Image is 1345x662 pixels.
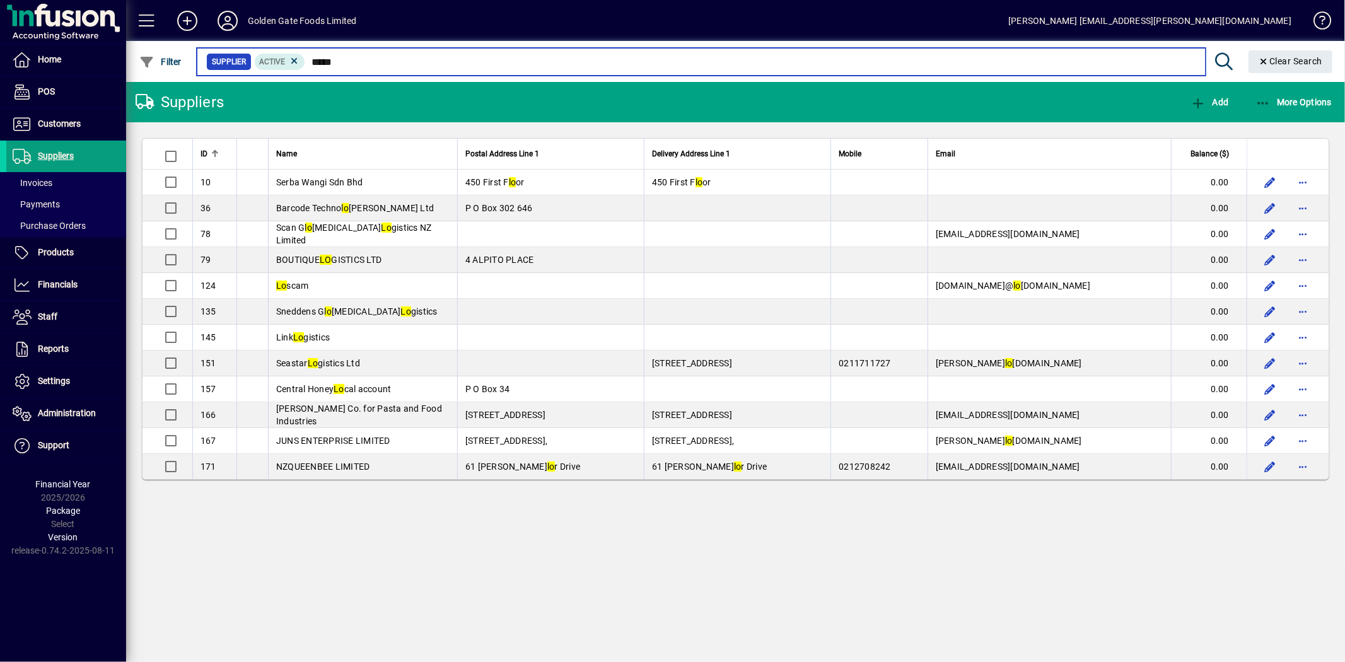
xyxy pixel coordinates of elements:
a: Knowledge Base [1304,3,1329,44]
button: Edit [1260,172,1280,192]
span: [STREET_ADDRESS] [652,410,732,420]
span: 171 [201,462,216,472]
span: 135 [201,306,216,316]
span: 450 First F or [652,177,711,187]
div: Balance ($) [1179,147,1240,161]
button: More options [1293,172,1313,192]
div: Suppliers [136,92,224,112]
button: Edit [1260,250,1280,270]
span: Suppliers [38,151,74,161]
span: 0212708242 [839,462,891,472]
a: Home [6,44,126,76]
div: [PERSON_NAME] [EMAIL_ADDRESS][PERSON_NAME][DOMAIN_NAME] [1008,11,1291,31]
span: 450 First F or [465,177,525,187]
button: Edit [1260,379,1280,399]
span: 79 [201,255,211,265]
span: Customers [38,119,81,129]
em: lo [325,306,332,316]
span: Financial Year [36,479,91,489]
span: 4 ALPITO PLACE [465,255,534,265]
span: Home [38,54,61,64]
button: Edit [1260,224,1280,244]
span: Reports [38,344,69,354]
td: 0.00 [1171,454,1247,479]
span: Sneddens G [MEDICAL_DATA] gistics [276,306,438,316]
td: 0.00 [1171,299,1247,325]
span: Central Honey cal account [276,384,392,394]
span: Settings [38,376,70,386]
button: More options [1293,301,1313,322]
em: lo [1013,281,1021,291]
em: Lo [381,223,392,233]
span: Mobile [839,147,861,161]
em: Lo [293,332,304,342]
span: 167 [201,436,216,446]
span: Scan G [MEDICAL_DATA] gistics NZ Limited [276,223,432,245]
span: JUNS ENTERPRISE LIMITED [276,436,390,446]
span: Staff [38,311,57,322]
button: More options [1293,224,1313,244]
span: [STREET_ADDRESS], [652,436,734,446]
button: More options [1293,327,1313,347]
span: 157 [201,384,216,394]
a: Staff [6,301,126,333]
button: More options [1293,250,1313,270]
span: Name [276,147,297,161]
div: Golden Gate Foods Limited [248,11,356,31]
a: Reports [6,334,126,365]
span: [EMAIL_ADDRESS][DOMAIN_NAME] [936,229,1080,239]
span: 151 [201,358,216,368]
button: Edit [1260,301,1280,322]
span: [PERSON_NAME] Co. for Pasta and Food Industries [276,404,442,426]
em: Lo [334,384,344,394]
button: Edit [1260,327,1280,347]
td: 0.00 [1171,247,1247,273]
span: Version [49,532,78,542]
span: Barcode Techno [PERSON_NAME] Ltd [276,203,434,213]
span: 10 [201,177,211,187]
button: Edit [1260,198,1280,218]
span: Active [260,57,286,66]
button: Edit [1260,353,1280,373]
a: Invoices [6,172,126,194]
em: lo [342,203,349,213]
span: Email [936,147,955,161]
span: Seastar gistics Ltd [276,358,360,368]
a: Support [6,430,126,462]
span: Balance ($) [1191,147,1229,161]
span: Package [46,506,80,516]
em: lo [696,177,703,187]
td: 0.00 [1171,376,1247,402]
button: Edit [1260,276,1280,296]
button: Profile [207,9,248,32]
span: [EMAIL_ADDRESS][DOMAIN_NAME] [936,462,1080,472]
span: Link gistics [276,332,330,342]
em: lo [1005,358,1013,368]
td: 0.00 [1171,402,1247,428]
span: Support [38,440,69,450]
button: More options [1293,405,1313,425]
td: 0.00 [1171,273,1247,299]
span: [EMAIL_ADDRESS][DOMAIN_NAME] [936,410,1080,420]
div: ID [201,147,229,161]
button: Filter [136,50,185,73]
span: [PERSON_NAME] [DOMAIN_NAME] [936,436,1082,446]
a: Administration [6,398,126,429]
button: More options [1293,276,1313,296]
span: 61 [PERSON_NAME] r Drive [465,462,580,472]
em: Lo [276,281,287,291]
span: Financials [38,279,78,289]
a: Settings [6,366,126,397]
a: Purchase Orders [6,215,126,236]
em: LO [320,255,332,265]
div: Mobile [839,147,920,161]
button: More options [1293,353,1313,373]
button: More options [1293,198,1313,218]
div: Name [276,147,450,161]
span: [DOMAIN_NAME]@ [DOMAIN_NAME] [936,281,1090,291]
span: 78 [201,229,211,239]
span: Add [1191,97,1228,107]
span: Supplier [212,55,246,68]
a: Products [6,237,126,269]
span: Payments [13,199,60,209]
